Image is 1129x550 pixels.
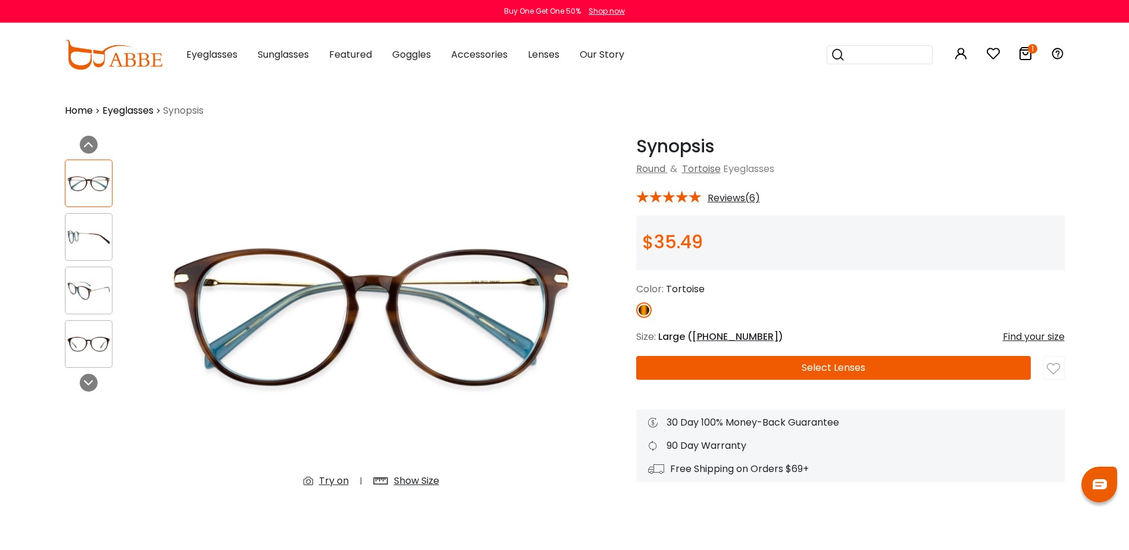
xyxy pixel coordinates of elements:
[451,48,508,61] span: Accessories
[528,48,559,61] span: Lenses
[648,439,1053,453] div: 90 Day Warranty
[636,162,665,176] a: Round
[154,136,589,498] img: Synopsis Tortoise Acetate Eyeglasses , UniversalBridgeFit Frames from ABBE Glasses
[658,330,783,343] span: Large ( )
[648,462,1053,476] div: Free Shipping on Orders $69+
[163,104,204,118] span: Synopsis
[392,48,431,61] span: Goggles
[319,474,349,488] div: Try on
[648,415,1053,430] div: 30 Day 100% Money-Back Guarantee
[668,162,680,176] span: &
[636,282,664,296] span: Color:
[580,48,624,61] span: Our Story
[102,104,154,118] a: Eyeglasses
[682,162,721,176] a: Tortoise
[186,48,237,61] span: Eyeglasses
[636,136,1065,157] h1: Synopsis
[394,474,439,488] div: Show Size
[642,229,703,255] span: $35.49
[1028,44,1037,54] i: 1
[65,279,112,302] img: Synopsis Tortoise Acetate Eyeglasses , UniversalBridgeFit Frames from ABBE Glasses
[723,162,774,176] span: Eyeglasses
[504,6,581,17] div: Buy One Get One 50%
[1093,479,1107,489] img: chat
[1018,49,1033,62] a: 1
[65,40,162,70] img: abbeglasses.com
[636,356,1031,380] button: Select Lenses
[692,330,778,343] span: [PHONE_NUMBER]
[666,282,705,296] span: Tortoise
[65,226,112,249] img: Synopsis Tortoise Acetate Eyeglasses , UniversalBridgeFit Frames from ABBE Glasses
[329,48,372,61] span: Featured
[583,6,625,16] a: Shop now
[258,48,309,61] span: Sunglasses
[65,172,112,195] img: Synopsis Tortoise Acetate Eyeglasses , UniversalBridgeFit Frames from ABBE Glasses
[708,193,760,204] span: Reviews(6)
[65,104,93,118] a: Home
[1003,330,1065,344] div: Find your size
[636,330,656,343] span: Size:
[1047,362,1060,376] img: like
[589,6,625,17] div: Shop now
[65,333,112,356] img: Synopsis Tortoise Acetate Eyeglasses , UniversalBridgeFit Frames from ABBE Glasses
